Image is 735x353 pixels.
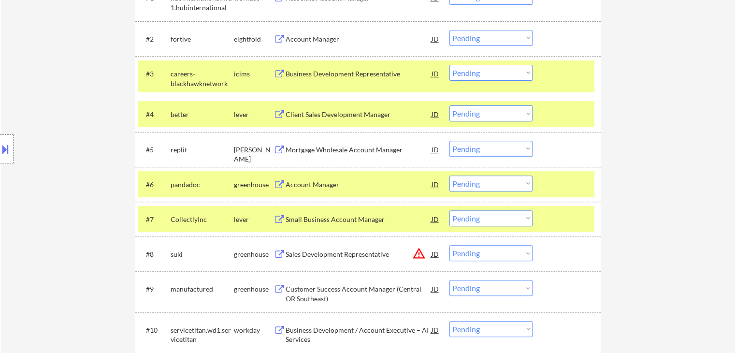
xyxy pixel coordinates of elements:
div: Customer Success Account Manager (Central OR Southeast) [286,284,432,303]
div: Business Development Representative [286,69,432,79]
div: Sales Development Representative [286,250,432,259]
div: fortive [171,34,234,44]
div: eightfold [234,34,274,44]
div: #10 [146,325,163,335]
div: better [171,110,234,119]
div: #8 [146,250,163,259]
div: JD [431,65,440,82]
div: JD [431,245,440,263]
div: Account Manager [286,34,432,44]
div: greenhouse [234,250,274,259]
div: Client Sales Development Manager [286,110,432,119]
div: JD [431,321,440,338]
div: JD [431,176,440,193]
div: greenhouse [234,284,274,294]
div: Business Development / Account Executive – AI Services [286,325,432,344]
button: warning_amber [412,247,426,260]
div: workday [234,325,274,335]
div: lever [234,110,274,119]
div: lever [234,215,274,224]
div: greenhouse [234,180,274,190]
div: icims [234,69,274,79]
div: CollectlyInc [171,215,234,224]
div: Mortgage Wholesale Account Manager [286,145,432,155]
div: JD [431,141,440,158]
div: suki [171,250,234,259]
div: #9 [146,284,163,294]
div: Small Business Account Manager [286,215,432,224]
div: manufactured [171,284,234,294]
div: servicetitan.wd1.servicetitan [171,325,234,344]
div: careers-blackhawknetwork [171,69,234,88]
div: #2 [146,34,163,44]
div: pandadoc [171,180,234,190]
div: replit [171,145,234,155]
div: [PERSON_NAME] [234,145,274,164]
div: JD [431,30,440,47]
div: JD [431,105,440,123]
div: JD [431,210,440,228]
div: JD [431,280,440,297]
div: Account Manager [286,180,432,190]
